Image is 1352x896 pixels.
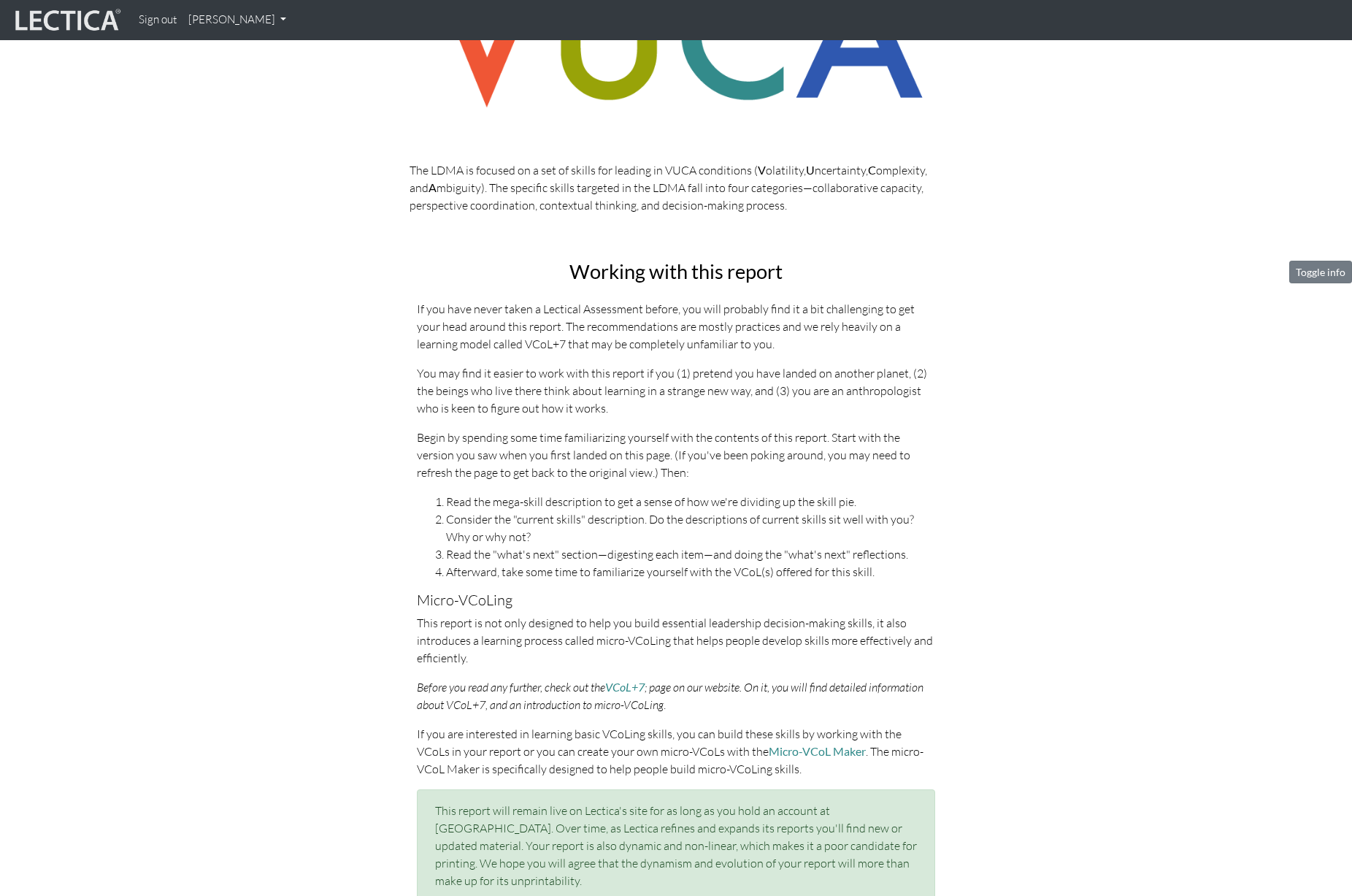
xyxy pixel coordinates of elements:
p: You may find it easier to work with this report if you (1) pretend you have landed on another pla... [417,364,935,417]
p: Begin by spending some time familiarizing yourself with the contents of this report. Start with t... [417,429,935,481]
p: The LDMA is focused on a set of skills for leading in VUCA conditions ( olatility, ncertainty, om... [410,161,942,214]
strong: A [429,180,437,194]
img: lecticalive [12,7,121,34]
li: Consider the "current skills" description. Do the descriptions of current skills sit well with yo... [446,510,935,545]
strong: C [868,163,876,177]
em: Before you read any further, check out the ; page on our website. On it, you will find detailed i... [417,680,923,712]
p: If you are interested in learning basic VCoLing skills, you can build these skills by working wit... [417,725,935,778]
li: Read the "what's next" section—digesting each item—and doing the "what's next" reflections. [446,545,935,563]
li: Afterward, take some time to familiarize yourself with the VCoL(s) offered for this skill. [446,563,935,581]
strong: V [758,163,766,177]
h2: Working with this report [417,261,935,283]
p: If you have never taken a Lectical Assessment before, you will probably find it a bit challenging... [417,300,935,353]
a: [PERSON_NAME] [183,6,292,34]
p: . [417,678,935,713]
a: Micro-VCoL Maker [769,744,866,758]
h5: Micro-VCoLing [417,592,935,608]
a: Sign out [133,6,183,34]
p: This report will remain live on Lectica's site for as long as you hold an account at [GEOGRAPHIC_... [435,802,917,889]
a: VCoL+7 [605,680,645,694]
button: Toggle info [1289,261,1352,283]
li: Read the mega-skill description to get a sense of how we're dividing up the skill pie. [446,493,935,510]
p: This report is not only designed to help you build essential leadership decision-making skills, i... [417,614,935,667]
strong: U [806,163,815,177]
